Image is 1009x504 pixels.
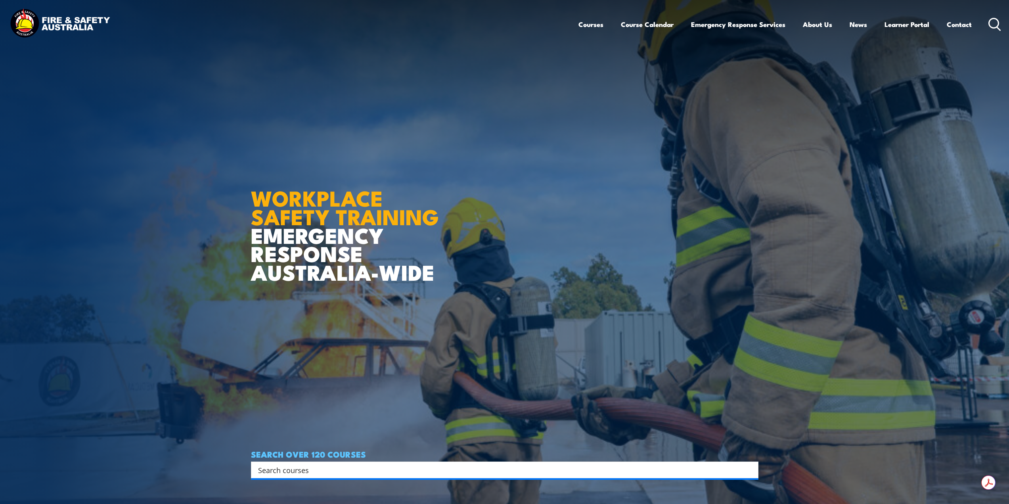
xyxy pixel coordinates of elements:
strong: WORKPLACE SAFETY TRAINING [251,181,439,232]
a: Course Calendar [621,14,674,35]
h1: EMERGENCY RESPONSE AUSTRALIA-WIDE [251,169,445,281]
h4: SEARCH OVER 120 COURSES [251,450,758,458]
a: Emergency Response Services [691,14,785,35]
a: News [850,14,867,35]
a: About Us [803,14,832,35]
form: Search form [260,464,743,475]
button: Search magnifier button [745,464,756,475]
a: Contact [947,14,972,35]
input: Search input [258,464,741,476]
a: Learner Portal [885,14,929,35]
a: Courses [578,14,603,35]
